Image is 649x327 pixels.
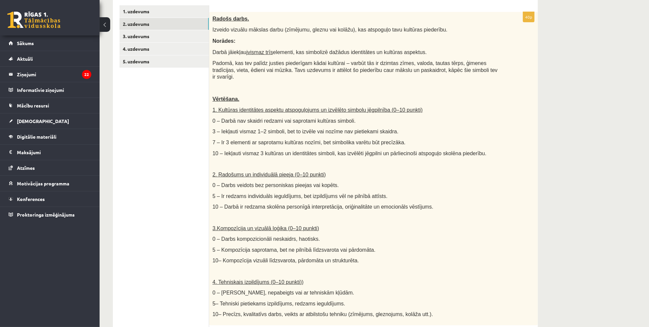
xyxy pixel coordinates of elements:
[82,70,91,79] i: 22
[212,140,406,145] span: 7 – Ir 3 elementi ar saprotamu kultūras nozīmi, bet simbolika varētu būt precīzāka.
[9,176,91,191] a: Motivācijas programma
[212,247,375,253] span: 5 – Kompozīcija saprotama, bet ne pilnībā līdzsvarota vai pārdomāta.
[9,67,91,82] a: Ziņojumi22
[212,38,235,44] span: Norādes:
[212,301,345,306] span: 5– Tehniski pietiekams izpildījums, redzams ieguldījums.
[212,311,433,317] span: 10– Precīzs, kvalitatīvs darbs, veikts ar atbilstošu tehniku (zīmējums, gleznojums, kolāža utt.).
[9,51,91,66] a: Aktuāli
[120,55,209,68] a: 5. uzdevums
[212,151,486,156] span: 10 – Iekļauti vismaz 3 kultūras un identitātes simboli, kas izvēlēti jēgpilni un pārliecinoši ats...
[212,182,339,188] span: 0 – Darbs veidots bez personiskas pieejas vai kopēts.
[120,30,209,42] a: 3. uzdevums
[212,16,249,22] span: Radošs darbs.
[9,160,91,175] a: Atzīmes
[17,196,45,202] span: Konferences
[17,145,91,160] legend: Maksājumi
[212,236,320,242] span: 0 – Darbs kompozicionāli neskaidrs, haotisks.
[212,129,398,134] span: 3 – Iekļauti vismaz 1–2 simboli, bet to izvēle vai nozīme nav pietiekami skaidra.
[17,82,91,98] legend: Informatīvie ziņojumi
[212,226,319,231] span: 3.Kompozīcija un vizuālā loģika (0–10 punkti)
[17,67,91,82] legend: Ziņojumi
[9,191,91,207] a: Konferences
[120,18,209,30] a: 2. uzdevums
[9,207,91,222] a: Proktoringa izmēģinājums
[9,35,91,51] a: Sākums
[17,212,75,218] span: Proktoringa izmēģinājums
[17,102,49,108] span: Mācību resursi
[212,107,423,113] span: 1. Kultūras identitātes aspektu atspoguļojums un izvēlēto simbolu jēgpilnība (0–10 punkti)
[212,258,359,263] span: 10– Kompozīcija vizuāli līdzsvarota, pārdomāta un strukturēta.
[7,12,60,28] a: Rīgas 1. Tālmācības vidusskola
[17,180,69,186] span: Motivācijas programma
[212,27,447,33] span: Izveido vizuālu mākslas darbu (zīmējumu, gleznu vai kolāžu), kas atspoguļo tavu kultūras piederību.
[212,60,498,80] span: Padomā, kas tev palīdz justies piederīgam kādai kultūrai – varbūt tās ir dzimtas zīmes, valoda, t...
[212,96,239,102] span: Vērtēšana.
[9,113,91,129] a: [DEMOGRAPHIC_DATA]
[523,12,534,22] p: 40p
[212,193,387,199] span: 5 – Ir redzams individuāls ieguldījums, bet izpildījums vēl ne pilnībā attīsts.
[17,56,33,62] span: Aktuāli
[248,49,273,55] u: vismaz trīs
[9,129,91,144] a: Digitālie materiāli
[212,204,433,210] span: 10 – Darbā ir redzama skolēna personīgā interpretācija, oriģinalitāte un emocionāls vēstījums.
[17,134,56,140] span: Digitālie materiāli
[9,98,91,113] a: Mācību resursi
[212,279,304,285] span: 4. Tehniskais izpildījums (0–10 punkti))
[212,290,354,295] span: 0 – [PERSON_NAME], nepabeigts vai ar tehniskām kļūdām.
[212,118,356,124] span: 0 – Darbā nav skaidri redzami vai saprotami kultūras simboli.
[9,145,91,160] a: Maksājumi
[17,40,34,46] span: Sākums
[17,118,69,124] span: [DEMOGRAPHIC_DATA]
[120,5,209,18] a: 1. uzdevums
[9,82,91,98] a: Informatīvie ziņojumi
[120,43,209,55] a: 4. uzdevums
[7,7,315,14] body: Editor, wiswyg-editor-user-answer-47433959574420
[212,49,427,55] span: Darbā jāiekļauj elementi, kas simbolizē dažādus identitātes un kultūras aspektus.
[212,172,326,177] span: 2. Radošums un individuālā pieeja (0–10 punkti)
[17,165,35,171] span: Atzīmes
